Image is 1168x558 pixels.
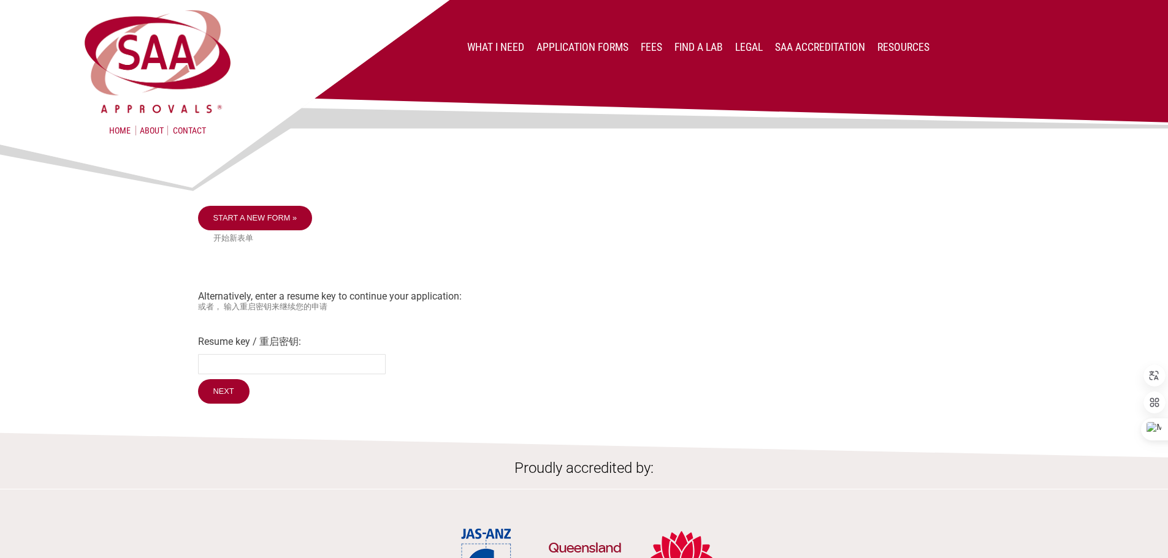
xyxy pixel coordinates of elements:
[467,41,524,53] a: What I Need
[198,302,971,312] small: 或者， 输入重启密钥来继续您的申请
[213,233,971,244] small: 开始新表单
[674,41,723,53] a: Find a lab
[109,126,131,135] a: Home
[198,379,250,404] input: Next
[536,41,628,53] a: Application Forms
[198,206,971,407] div: Alternatively, enter a resume key to continue your application:
[82,7,234,116] img: SAA Approvals
[136,126,168,135] a: About
[198,336,971,349] label: Resume key / 重启密钥:
[735,41,763,53] a: Legal
[173,126,206,135] a: Contact
[877,41,929,53] a: Resources
[775,41,865,53] a: SAA Accreditation
[641,41,662,53] a: Fees
[198,206,313,230] a: Start a new form »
